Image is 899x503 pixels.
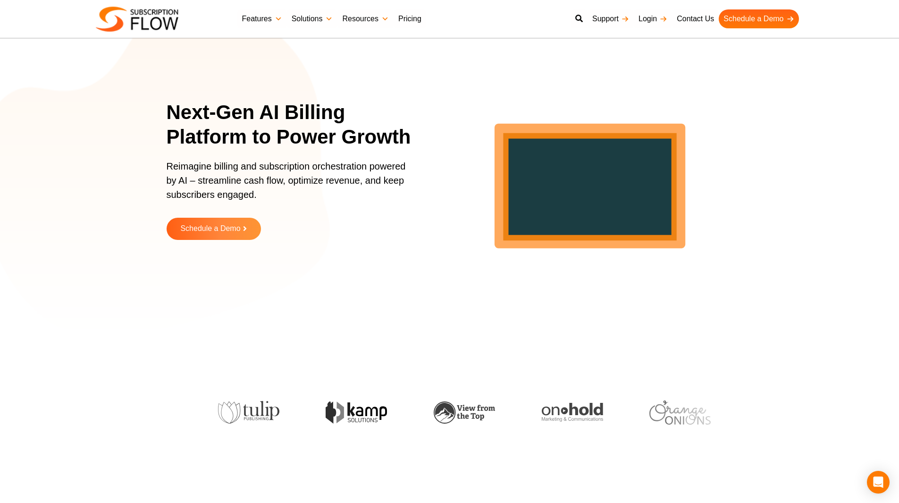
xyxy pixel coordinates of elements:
[425,401,487,424] img: view-from-the-top
[719,9,798,28] a: Schedule a Demo
[867,471,890,494] div: Open Intercom Messenger
[588,9,634,28] a: Support
[641,401,702,425] img: orange-onions
[167,218,261,240] a: Schedule a Demo
[167,100,424,150] h1: Next-Gen AI Billing Platform to Power Growth
[287,9,338,28] a: Solutions
[672,9,719,28] a: Contact Us
[634,9,672,28] a: Login
[337,9,393,28] a: Resources
[394,9,426,28] a: Pricing
[533,403,595,422] img: onhold-marketing
[180,225,240,233] span: Schedule a Demo
[96,7,178,32] img: Subscriptionflow
[318,401,379,424] img: kamp-solution
[237,9,287,28] a: Features
[210,401,271,424] img: tulip-publishing
[167,159,412,211] p: Reimagine billing and subscription orchestration powered by AI – streamline cash flow, optimize r...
